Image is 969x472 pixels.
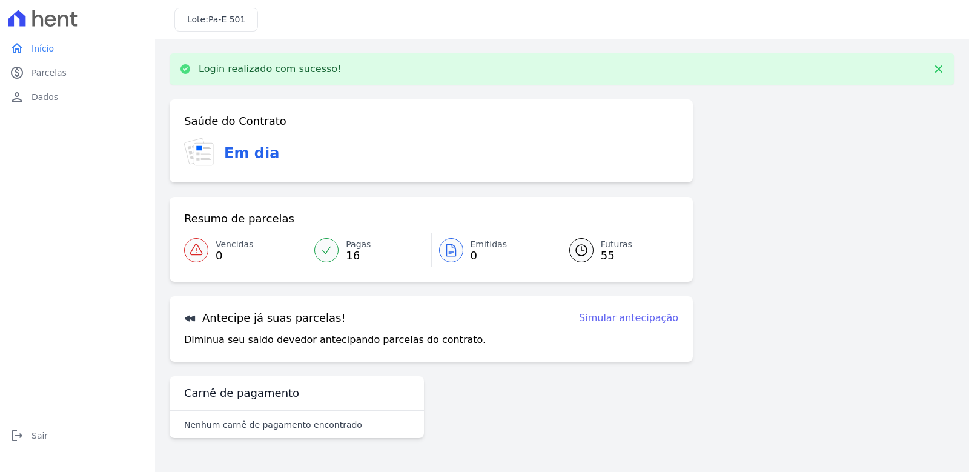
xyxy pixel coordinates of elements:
i: paid [10,65,24,80]
span: Emitidas [471,238,508,251]
p: Login realizado com sucesso! [199,63,342,75]
a: Vencidas 0 [184,233,307,267]
span: 16 [346,251,371,261]
i: logout [10,428,24,443]
p: Nenhum carnê de pagamento encontrado [184,419,362,431]
i: home [10,41,24,56]
a: Emitidas 0 [432,233,555,267]
span: 0 [216,251,253,261]
h3: Carnê de pagamento [184,386,299,401]
h3: Antecipe já suas parcelas! [184,311,346,325]
a: Pagas 16 [307,233,431,267]
a: Futuras 55 [555,233,678,267]
a: personDados [5,85,150,109]
span: Início [31,42,54,55]
a: Simular antecipação [579,311,678,325]
span: Futuras [601,238,632,251]
span: Pa-E 501 [208,15,245,24]
a: paidParcelas [5,61,150,85]
span: 55 [601,251,632,261]
span: Vencidas [216,238,253,251]
i: person [10,90,24,104]
h3: Lote: [187,13,245,26]
h3: Saúde do Contrato [184,114,286,128]
a: homeInício [5,36,150,61]
span: 0 [471,251,508,261]
a: logoutSair [5,424,150,448]
span: Pagas [346,238,371,251]
p: Diminua seu saldo devedor antecipando parcelas do contrato. [184,333,486,347]
span: Sair [31,430,48,442]
h3: Em dia [224,142,279,164]
span: Dados [31,91,58,103]
span: Parcelas [31,67,67,79]
h3: Resumo de parcelas [184,211,294,226]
